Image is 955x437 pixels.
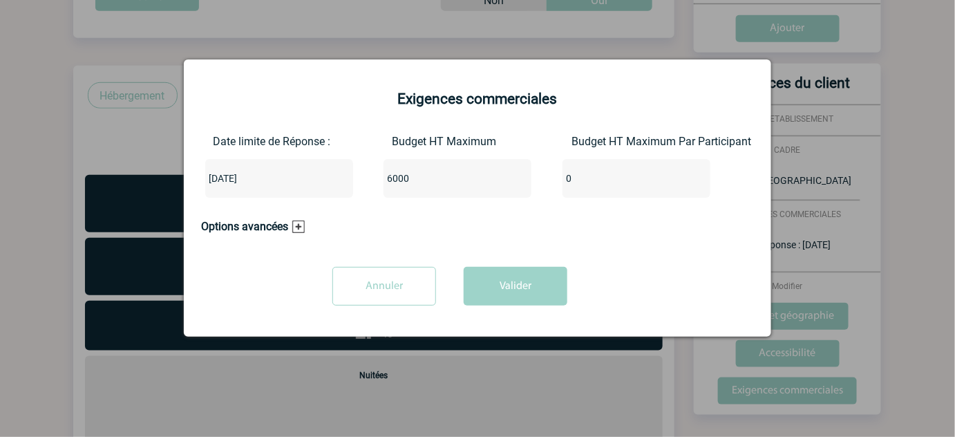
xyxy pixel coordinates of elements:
[332,267,436,306] input: Annuler
[392,135,424,148] label: Budget HT Maximum
[464,267,567,306] button: Valider
[213,135,245,148] label: Date limite de Réponse :
[201,91,754,107] h2: Exigences commerciales
[201,220,305,233] h3: Options avancées
[571,135,607,148] label: Budget HT Maximum Par Participant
